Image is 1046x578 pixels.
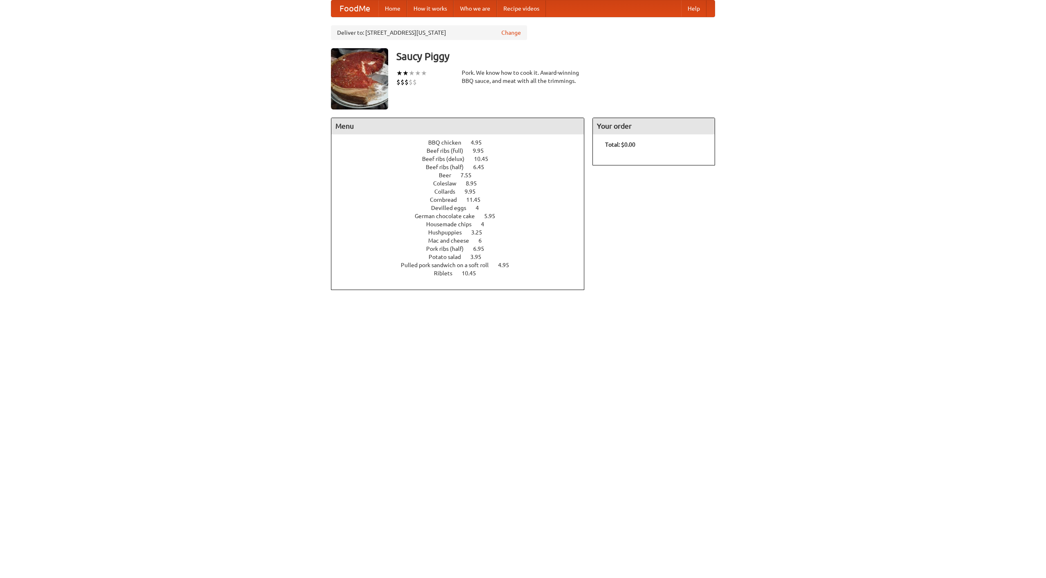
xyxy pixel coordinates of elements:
li: ★ [396,69,402,78]
a: Riblets 10.45 [434,270,491,277]
li: ★ [402,69,409,78]
a: Pulled pork sandwich on a soft roll 4.95 [401,262,524,268]
li: ★ [409,69,415,78]
h4: Your order [593,118,715,134]
span: Riblets [434,270,460,277]
h3: Saucy Piggy [396,48,715,65]
a: Beer 7.55 [439,172,487,179]
span: Pulled pork sandwich on a soft roll [401,262,497,268]
a: Beef ribs (half) 6.45 [426,164,499,170]
span: Pork ribs (half) [426,245,472,252]
span: 8.95 [466,180,485,187]
b: Total: $0.00 [605,141,635,148]
span: 6.45 [473,164,492,170]
a: Housemade chips 4 [426,221,499,228]
a: Help [681,0,706,17]
span: Beef ribs (half) [426,164,472,170]
a: Collards 9.95 [434,188,491,195]
span: Collards [434,188,463,195]
a: Who we are [454,0,497,17]
span: 9.95 [465,188,484,195]
li: $ [405,78,409,87]
span: BBQ chicken [428,139,469,146]
a: Home [378,0,407,17]
span: 4.95 [471,139,490,146]
a: Pork ribs (half) 6.95 [426,245,499,252]
li: ★ [421,69,427,78]
li: ★ [415,69,421,78]
span: 6 [478,237,490,244]
span: Beer [439,172,459,179]
li: $ [400,78,405,87]
span: 4 [481,221,492,228]
span: 10.45 [474,156,496,162]
a: German chocolate cake 5.95 [415,213,510,219]
a: Potato salad 3.95 [429,254,496,260]
span: Coleslaw [433,180,465,187]
span: 4.95 [498,262,517,268]
span: 7.55 [460,172,480,179]
a: FoodMe [331,0,378,17]
span: Cornbread [430,196,465,203]
a: Cornbread 11.45 [430,196,496,203]
a: How it works [407,0,454,17]
span: Devilled eggs [431,205,474,211]
a: Beef ribs (full) 9.95 [427,147,499,154]
li: $ [413,78,417,87]
span: Potato salad [429,254,469,260]
a: Change [501,29,521,37]
span: 4 [476,205,487,211]
a: Hushpuppies 3.25 [428,229,497,236]
a: Mac and cheese 6 [428,237,497,244]
div: Pork. We know how to cook it. Award-winning BBQ sauce, and meat with all the trimmings. [462,69,584,85]
span: German chocolate cake [415,213,483,219]
h4: Menu [331,118,584,134]
span: 10.45 [462,270,484,277]
span: Hushpuppies [428,229,470,236]
a: Coleslaw 8.95 [433,180,492,187]
span: 3.25 [471,229,490,236]
span: 11.45 [466,196,489,203]
a: BBQ chicken 4.95 [428,139,497,146]
span: 3.95 [470,254,489,260]
span: Beef ribs (full) [427,147,472,154]
div: Deliver to: [STREET_ADDRESS][US_STATE] [331,25,527,40]
span: Beef ribs (delux) [422,156,473,162]
span: 6.95 [473,245,492,252]
a: Devilled eggs 4 [431,205,494,211]
span: Mac and cheese [428,237,477,244]
li: $ [396,78,400,87]
span: Housemade chips [426,221,480,228]
span: 9.95 [473,147,492,154]
img: angular.jpg [331,48,388,109]
a: Recipe videos [497,0,546,17]
li: $ [409,78,413,87]
a: Beef ribs (delux) 10.45 [422,156,503,162]
span: 5.95 [484,213,503,219]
